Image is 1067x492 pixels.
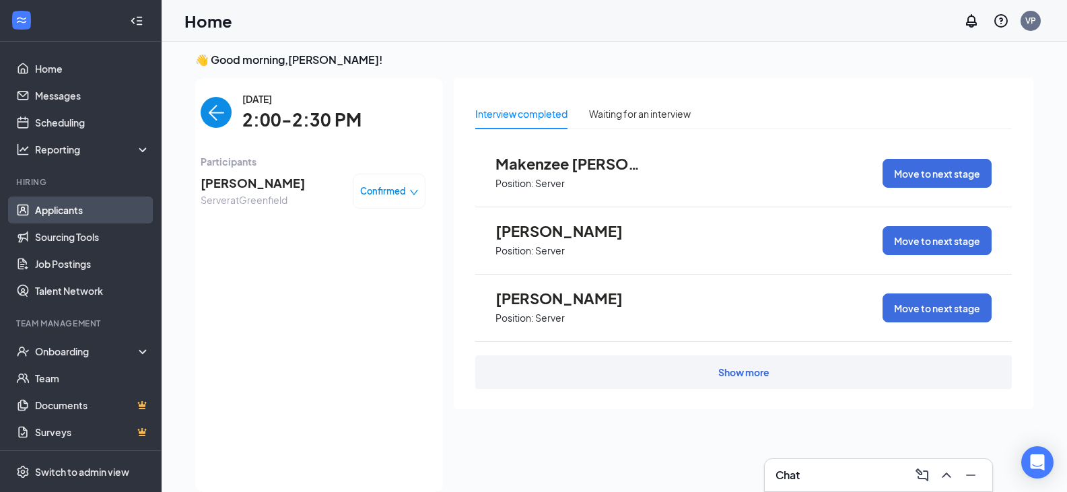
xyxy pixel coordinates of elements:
[409,188,419,197] span: down
[35,143,151,156] div: Reporting
[993,13,1009,29] svg: QuestionInfo
[495,244,534,257] p: Position:
[535,177,565,190] p: Server
[16,465,30,479] svg: Settings
[35,365,150,392] a: Team
[35,197,150,223] a: Applicants
[242,106,362,134] span: 2:00-2:30 PM
[535,244,565,257] p: Server
[35,277,150,304] a: Talent Network
[963,467,979,483] svg: Minimize
[35,250,150,277] a: Job Postings
[16,318,147,329] div: Team Management
[195,52,1033,67] h3: 👋 Good morning, [PERSON_NAME] !
[883,159,992,188] button: Move to next stage
[1021,446,1054,479] div: Open Intercom Messenger
[535,312,565,324] p: Server
[130,14,143,28] svg: Collapse
[201,174,305,192] span: [PERSON_NAME]
[35,223,150,250] a: Sourcing Tools
[495,312,534,324] p: Position:
[201,154,425,169] span: Participants
[35,419,150,446] a: SurveysCrown
[16,176,147,188] div: Hiring
[35,345,139,358] div: Onboarding
[589,106,691,121] div: Waiting for an interview
[242,92,362,106] span: [DATE]
[495,155,644,172] span: Makenzee [PERSON_NAME]
[495,222,644,240] span: [PERSON_NAME]
[35,392,150,419] a: DocumentsCrown
[201,97,232,128] button: back-button
[776,468,800,483] h3: Chat
[914,467,930,483] svg: ComposeMessage
[35,465,129,479] div: Switch to admin view
[184,9,232,32] h1: Home
[495,177,534,190] p: Position:
[938,467,955,483] svg: ChevronUp
[475,106,567,121] div: Interview completed
[16,143,30,156] svg: Analysis
[35,82,150,109] a: Messages
[883,226,992,255] button: Move to next stage
[1025,15,1036,26] div: VP
[35,55,150,82] a: Home
[360,184,406,198] span: Confirmed
[16,345,30,358] svg: UserCheck
[495,289,644,307] span: [PERSON_NAME]
[35,109,150,136] a: Scheduling
[963,13,979,29] svg: Notifications
[718,365,769,379] div: Show more
[960,464,982,486] button: Minimize
[883,293,992,322] button: Move to next stage
[15,13,28,27] svg: WorkstreamLogo
[911,464,933,486] button: ComposeMessage
[936,464,957,486] button: ChevronUp
[201,192,305,207] span: Server at Greenfield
